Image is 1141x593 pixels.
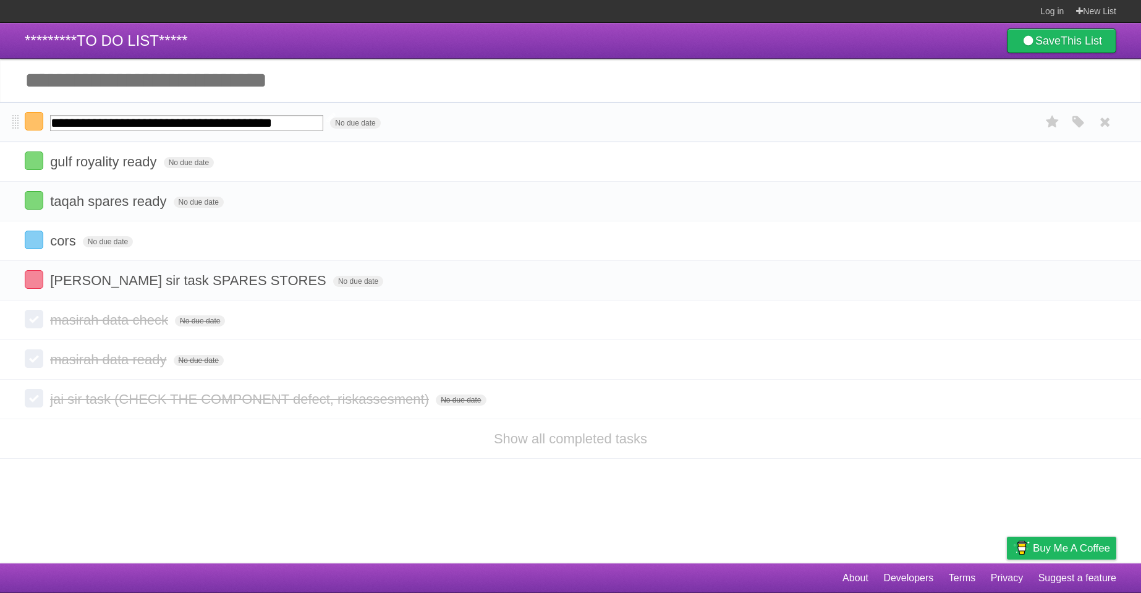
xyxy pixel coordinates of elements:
b: This List [1061,35,1102,47]
span: No due date [174,197,224,208]
a: Suggest a feature [1038,566,1116,590]
span: masirah data ready [50,352,169,367]
a: SaveThis List [1007,28,1116,53]
a: Developers [883,566,933,590]
span: jai sir task (CHECK THE COMPONENT defect, riskassesment) [50,391,432,407]
label: Done [25,270,43,289]
span: No due date [164,157,214,168]
a: Terms [949,566,976,590]
a: Show all completed tasks [494,431,647,446]
span: No due date [175,315,225,326]
label: Done [25,389,43,407]
label: Done [25,349,43,368]
span: gulf royality ready [50,154,159,169]
a: About [842,566,868,590]
span: [PERSON_NAME] sir task SPARES STORES [50,273,329,288]
img: Buy me a coffee [1013,537,1030,558]
span: No due date [436,395,486,406]
span: No due date [83,236,133,247]
span: cors [50,233,79,249]
label: Done [25,151,43,170]
span: taqah spares ready [50,194,169,209]
label: Done [25,231,43,249]
label: Done [25,112,43,130]
label: Done [25,191,43,210]
label: Star task [1041,112,1064,132]
span: No due date [330,117,380,129]
span: No due date [333,276,383,287]
span: Buy me a coffee [1033,537,1110,559]
a: Buy me a coffee [1007,537,1116,560]
span: masirah data check [50,312,171,328]
span: No due date [174,355,224,366]
a: Privacy [991,566,1023,590]
label: Done [25,310,43,328]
